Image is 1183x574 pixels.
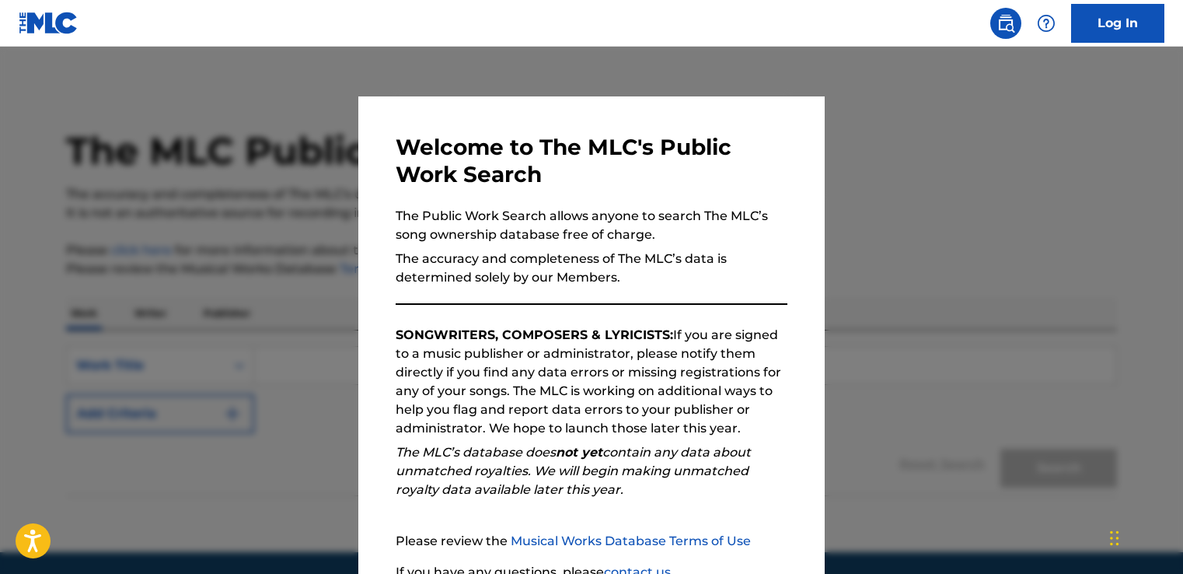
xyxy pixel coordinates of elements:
[396,134,787,188] h3: Welcome to The MLC's Public Work Search
[396,326,787,438] p: If you are signed to a music publisher or administrator, please notify them directly if you find ...
[511,534,751,548] a: Musical Works Database Terms of Use
[396,327,673,342] strong: SONGWRITERS, COMPOSERS & LYRICISTS:
[556,445,602,460] strong: not yet
[1105,499,1183,574] iframe: Chat Widget
[396,532,787,551] p: Please review the
[1031,8,1062,39] div: Help
[19,12,79,34] img: MLC Logo
[990,8,1021,39] a: Public Search
[396,250,787,287] p: The accuracy and completeness of The MLC’s data is determined solely by our Members.
[1071,4,1164,43] a: Log In
[996,14,1015,33] img: search
[396,445,751,497] em: The MLC’s database does contain any data about unmatched royalties. We will begin making unmatche...
[1105,499,1183,574] div: Widget συνομιλίας
[1110,515,1119,562] div: Μεταφορά
[1037,14,1056,33] img: help
[396,207,787,244] p: The Public Work Search allows anyone to search The MLC’s song ownership database free of charge.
